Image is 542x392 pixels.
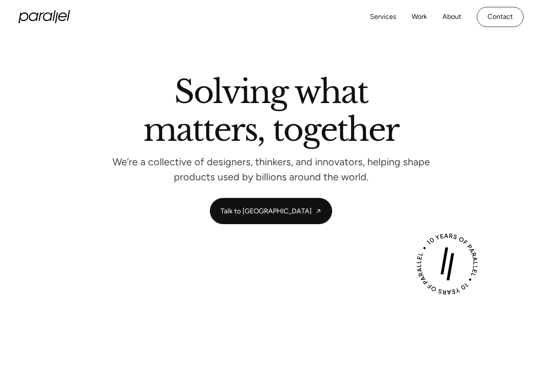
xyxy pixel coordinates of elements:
[477,7,524,27] a: Contact
[110,158,432,181] p: We’re a collective of designers, thinkers, and innovators, helping shape products used by billion...
[442,11,461,23] a: About
[412,11,427,23] a: Work
[143,77,399,149] h2: Solving what matters, together
[370,11,396,23] a: Services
